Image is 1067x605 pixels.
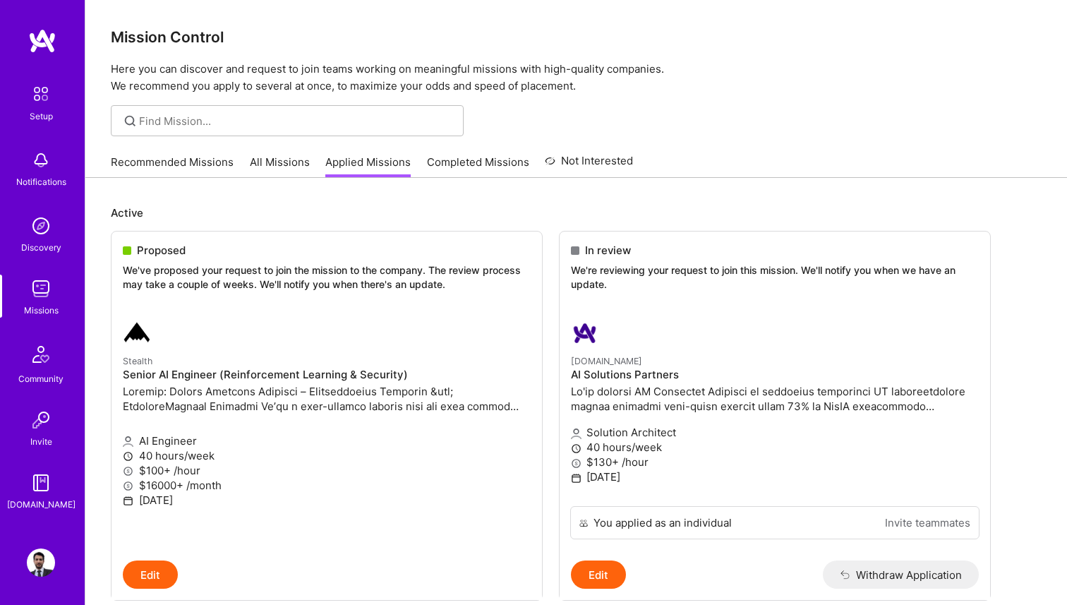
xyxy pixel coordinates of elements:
small: Stealth [123,356,152,366]
h3: Mission Control [111,28,1042,46]
button: Withdraw Application [823,561,979,589]
a: Recommended Missions [111,155,234,178]
h4: AI Solutions Partners [571,369,979,381]
div: Invite [30,434,52,449]
p: Loremip: Dolors Ametcons Adipisci – Elitseddoeius Temporin &utl; EtdoloreMagnaal Enimadmi Ve’qu n... [123,384,531,414]
p: We've proposed your request to join the mission to the company. The review process may take a cou... [123,263,531,291]
a: Applied Missions [325,155,411,178]
i: icon Calendar [571,473,581,484]
div: Community [18,371,64,386]
h4: Senior AI Engineer (Reinforcement Learning & Security) [123,369,531,381]
p: $100+ /hour [123,463,531,478]
p: Solution Architect [571,425,979,440]
img: A.Team company logo [571,319,599,347]
a: A.Team company logo[DOMAIN_NAME]AI Solutions PartnersLo'ip dolorsi AM Consectet Adipisci el seddo... [560,308,990,506]
img: Invite [27,406,55,434]
p: $130+ /hour [571,455,979,469]
i: icon MoneyGray [571,458,581,469]
img: Stealth company logo [123,319,151,347]
div: Setup [30,109,53,124]
div: Discovery [21,240,61,255]
div: You applied as an individual [593,515,732,530]
a: Completed Missions [427,155,529,178]
a: All Missions [250,155,310,178]
img: setup [26,79,56,109]
p: AI Engineer [123,433,531,448]
i: icon SearchGrey [122,113,138,129]
p: 40 hours/week [123,448,531,463]
p: 40 hours/week [571,440,979,455]
button: Edit [123,561,178,589]
i: icon Applicant [571,429,581,439]
img: Community [24,337,58,371]
button: Edit [571,561,626,589]
p: $16000+ /month [123,478,531,493]
i: icon MoneyGray [123,466,133,477]
a: User Avatar [23,549,59,577]
img: discovery [27,212,55,240]
i: icon Clock [571,443,581,454]
img: User Avatar [27,549,55,577]
a: Invite teammates [885,515,970,530]
img: guide book [27,469,55,497]
p: Here you can discover and request to join teams working on meaningful missions with high-quality ... [111,61,1042,95]
input: Find Mission... [139,114,453,128]
div: Missions [24,303,59,318]
a: Not Interested [545,152,633,178]
p: Lo'ip dolorsi AM Consectet Adipisci el seddoeius temporinci UT laboreetdolore magnaa enimadmi ven... [571,384,979,414]
a: Stealth company logoStealthSenior AI Engineer (Reinforcement Learning & Security)Loremip: Dolors ... [111,308,542,561]
p: We're reviewing your request to join this mission. We'll notify you when we have an update. [571,263,979,291]
small: [DOMAIN_NAME] [571,356,642,366]
img: bell [27,146,55,174]
div: [DOMAIN_NAME] [7,497,76,512]
span: In review [585,243,631,258]
i: icon MoneyGray [123,481,133,491]
i: icon Clock [123,451,133,462]
p: [DATE] [123,493,531,508]
img: teamwork [27,275,55,303]
p: Active [111,205,1042,220]
div: Notifications [16,174,66,189]
img: logo [28,28,56,54]
i: icon Applicant [123,436,133,447]
i: icon Calendar [123,496,133,506]
span: Proposed [137,243,186,258]
p: [DATE] [571,469,979,484]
